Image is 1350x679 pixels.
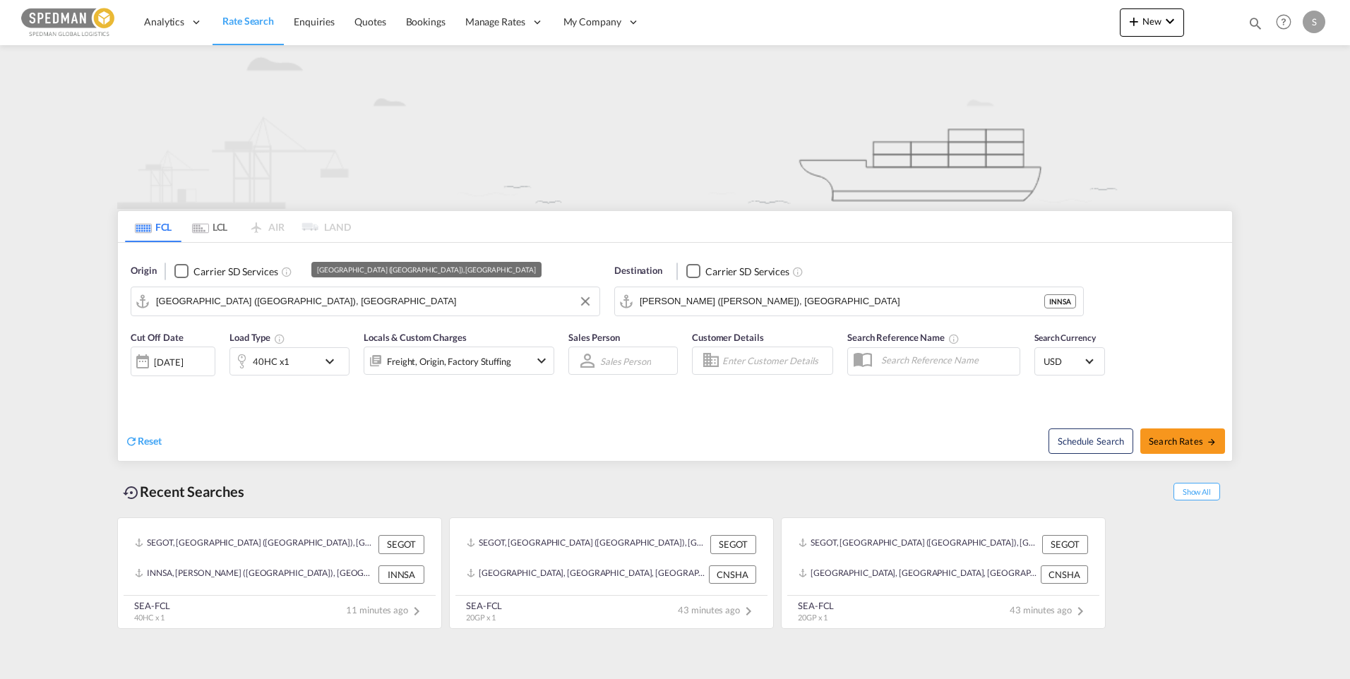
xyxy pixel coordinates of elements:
span: New [1125,16,1178,27]
span: Load Type [229,332,285,343]
md-icon: icon-chevron-down [1161,13,1178,30]
button: Note: By default Schedule search will only considerorigin ports, destination ports and cut off da... [1049,428,1133,454]
md-select: Sales Person [599,351,652,371]
div: SEGOT, Gothenburg (Goteborg), Sweden, Northern Europe, Europe [799,535,1039,553]
recent-search-card: SEGOT, [GEOGRAPHIC_DATA] ([GEOGRAPHIC_DATA]), [GEOGRAPHIC_DATA], [GEOGRAPHIC_DATA], [GEOGRAPHIC_D... [117,517,442,629]
input: Search by Port [640,291,1044,312]
div: CNSHA, Shanghai, China, Greater China & Far East Asia, Asia Pacific [799,565,1037,584]
span: Destination [614,264,662,278]
md-select: Select Currency: $ USDUnited States Dollar [1042,351,1097,371]
button: icon-plus 400-fgNewicon-chevron-down [1120,8,1184,37]
span: 40HC x 1 [134,613,165,622]
input: Enter Customer Details [722,350,828,371]
md-input-container: Jawaharlal Nehru (Nhava Sheva), INNSA [615,287,1083,316]
button: Clear Input [575,291,596,312]
div: 40HC x1 [253,351,289,371]
md-input-container: Gothenburg (Goteborg), SEGOT [131,287,599,316]
span: Search Reference Name [847,332,960,343]
span: Help [1272,10,1296,34]
md-icon: icon-chevron-right [740,603,757,620]
recent-search-card: SEGOT, [GEOGRAPHIC_DATA] ([GEOGRAPHIC_DATA]), [GEOGRAPHIC_DATA], [GEOGRAPHIC_DATA], [GEOGRAPHIC_D... [781,517,1106,629]
md-icon: icon-chevron-right [1072,603,1089,620]
div: [GEOGRAPHIC_DATA] ([GEOGRAPHIC_DATA]), [GEOGRAPHIC_DATA] [317,262,535,277]
div: Recent Searches [117,476,250,507]
span: Search Currency [1034,332,1096,343]
input: Search by Port [156,291,592,312]
md-icon: icon-backup-restore [123,484,140,501]
span: Analytics [144,15,184,29]
md-datepicker: Select [131,375,141,394]
div: SEGOT [1042,535,1088,553]
span: Rate Search [222,15,274,27]
span: My Company [563,15,621,29]
md-icon: icon-refresh [125,435,138,447]
md-tab-item: FCL [125,211,181,242]
md-icon: icon-chevron-down [533,352,550,369]
input: Search Reference Name [874,349,1020,371]
md-icon: Unchecked: Search for CY (Container Yard) services for all selected carriers.Checked : Search for... [281,266,292,277]
span: Locals & Custom Charges [364,332,467,343]
md-icon: icon-plus 400-fg [1125,13,1142,30]
span: 43 minutes ago [678,604,757,615]
div: SEGOT [378,535,424,553]
span: 43 minutes ago [1010,604,1089,615]
md-pagination-wrapper: Use the left and right arrow keys to navigate between tabs [125,211,351,242]
div: S [1303,11,1325,33]
span: Origin [131,264,156,278]
div: CNSHA, Shanghai, China, Greater China & Far East Asia, Asia Pacific [467,565,705,584]
img: c12ca350ff1b11efb6b291369744d907.png [21,6,117,38]
div: Carrier SD Services [193,265,277,279]
div: Freight Origin Factory Stuffing [387,351,511,371]
div: SEA-FCL [466,599,502,612]
span: Enquiries [294,16,335,28]
span: Reset [138,435,162,447]
md-icon: icon-arrow-right [1207,437,1217,447]
span: 20GP x 1 [466,613,496,622]
md-icon: Your search will be saved by the below given name [948,333,960,344]
div: CNSHA [709,565,756,584]
div: SEGOT, Gothenburg (Goteborg), Sweden, Northern Europe, Europe [467,535,707,553]
div: 40HC x1icon-chevron-down [229,347,350,375]
img: new-FCL.png [117,45,1233,209]
span: Bookings [406,16,446,28]
span: Manage Rates [465,15,525,29]
md-icon: Select multiple loads to view rates [274,333,285,344]
div: [DATE] [154,356,183,368]
md-icon: icon-magnify [1248,16,1263,31]
span: USD [1044,355,1083,368]
div: INNSA [378,565,424,584]
div: SEA-FCL [134,599,170,612]
md-icon: icon-chevron-down [321,353,345,370]
span: Sales Person [568,332,620,343]
div: CNSHA [1041,565,1088,584]
md-icon: icon-chevron-right [408,603,425,620]
span: Show All [1173,483,1220,500]
span: 11 minutes ago [346,604,425,615]
recent-search-card: SEGOT, [GEOGRAPHIC_DATA] ([GEOGRAPHIC_DATA]), [GEOGRAPHIC_DATA], [GEOGRAPHIC_DATA], [GEOGRAPHIC_D... [449,517,774,629]
span: Search Rates [1149,435,1217,447]
md-tab-item: LCL [181,211,238,242]
button: Search Ratesicon-arrow-right [1140,428,1225,454]
div: Origin Checkbox No InkUnchecked: Search for CY (Container Yard) services for all selected carrier... [118,243,1232,461]
div: icon-magnify [1248,16,1263,37]
div: icon-refreshReset [125,434,162,450]
div: [DATE] [131,347,215,376]
span: Quotes [354,16,386,28]
div: SEGOT, Gothenburg (Goteborg), Sweden, Northern Europe, Europe [135,535,375,553]
span: Customer Details [692,332,763,343]
div: INNSA, Jawaharlal Nehru (Nhava Sheva), India, Indian Subcontinent, Asia Pacific [135,565,375,584]
span: Cut Off Date [131,332,184,343]
md-checkbox: Checkbox No Ink [686,264,789,279]
div: Freight Origin Factory Stuffingicon-chevron-down [364,347,554,375]
span: 20GP x 1 [798,613,828,622]
div: SEA-FCL [798,599,834,612]
md-checkbox: Checkbox No Ink [174,264,277,279]
md-icon: Unchecked: Search for CY (Container Yard) services for all selected carriers.Checked : Search for... [792,266,804,277]
div: INNSA [1044,294,1076,308]
div: Carrier SD Services [705,265,789,279]
div: Help [1272,10,1303,35]
div: SEGOT [710,535,756,553]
